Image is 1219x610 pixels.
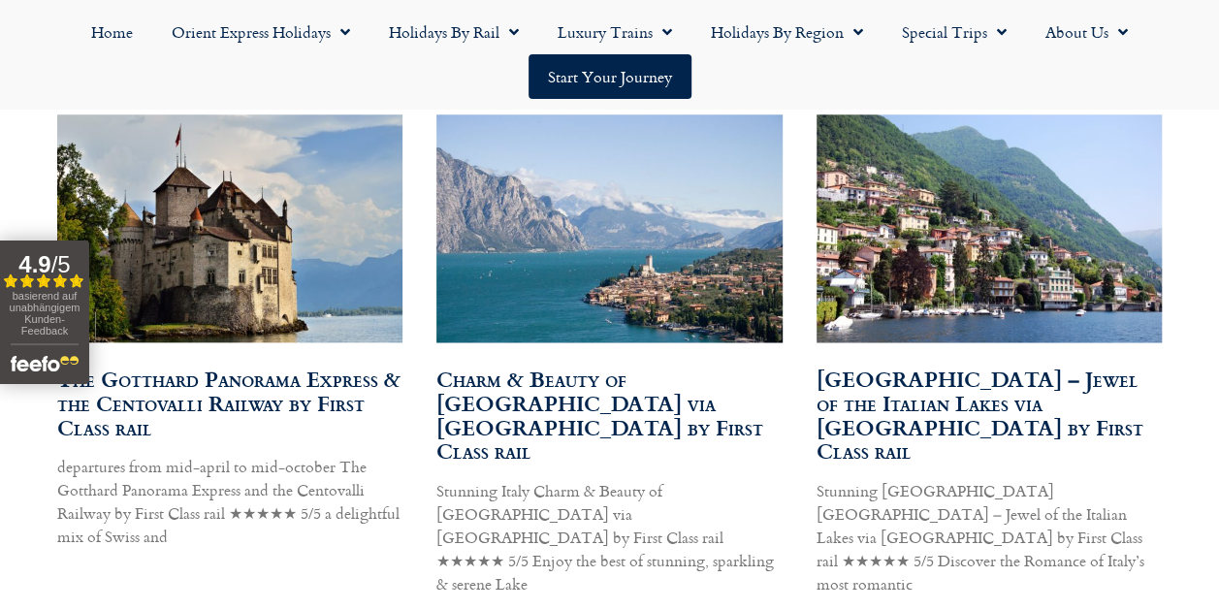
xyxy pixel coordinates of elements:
[57,363,401,443] a: The Gotthard Panorama Express & the Centovalli Railway by First Class rail
[51,112,407,343] img: Chateau de Chillon Montreux
[152,10,369,54] a: Orient Express Holidays
[529,54,691,99] a: Start your Journey
[882,10,1026,54] a: Special Trips
[57,114,403,342] a: Chateau de Chillon Montreux
[1026,10,1147,54] a: About Us
[817,363,1143,466] a: [GEOGRAPHIC_DATA] – Jewel of the Italian Lakes via [GEOGRAPHIC_DATA] by First Class rail
[538,10,691,54] a: Luxury Trains
[57,455,403,548] p: departures from mid-april to mid-october The Gotthard Panorama Express and the Centovalli Railway...
[72,10,152,54] a: Home
[10,10,1209,99] nav: Menu
[691,10,882,54] a: Holidays by Region
[817,479,1163,595] p: Stunning [GEOGRAPHIC_DATA] [GEOGRAPHIC_DATA] – Jewel of the Italian Lakes via [GEOGRAPHIC_DATA] b...
[436,479,783,595] p: Stunning Italy Charm & Beauty of [GEOGRAPHIC_DATA] via [GEOGRAPHIC_DATA] by First Class rail ★★★★...
[369,10,538,54] a: Holidays by Rail
[436,363,763,466] a: Charm & Beauty of [GEOGRAPHIC_DATA] via [GEOGRAPHIC_DATA] by First Class rail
